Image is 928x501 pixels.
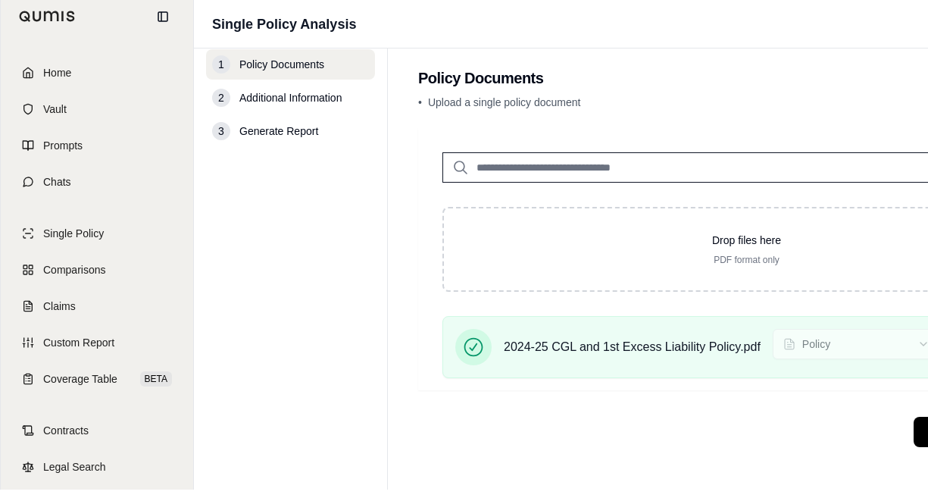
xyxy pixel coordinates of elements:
span: Home [43,65,71,80]
span: BETA [140,371,172,387]
div: 2 [212,89,230,107]
span: Custom Report [43,335,114,350]
div: 1 [212,55,230,74]
span: Claims [43,299,76,314]
span: Chats [43,174,71,189]
a: Chats [10,165,184,199]
span: Prompts [43,138,83,153]
span: Contracts [43,423,89,438]
span: Upload a single policy document [428,96,581,108]
a: Vault [10,92,184,126]
a: Single Policy [10,217,184,250]
a: Claims [10,290,184,323]
button: Collapse sidebar [151,5,175,29]
span: 2024-25 CGL and 1st Excess Liability Policy.pdf [504,338,761,356]
a: Custom Report [10,326,184,359]
a: Home [10,56,184,89]
a: Coverage TableBETA [10,362,184,396]
a: Prompts [10,129,184,162]
span: Comparisons [43,262,105,277]
span: Policy Documents [239,57,324,72]
a: Contracts [10,414,184,447]
span: Generate Report [239,124,318,139]
h1: Single Policy Analysis [212,14,356,35]
a: Legal Search [10,450,184,484]
span: Single Policy [43,226,104,241]
span: • [418,96,422,108]
img: Qumis Logo [19,11,76,22]
span: Legal Search [43,459,106,474]
div: 3 [212,122,230,140]
span: Coverage Table [43,371,117,387]
a: Comparisons [10,253,184,287]
span: Vault [43,102,67,117]
span: Additional Information [239,90,342,105]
